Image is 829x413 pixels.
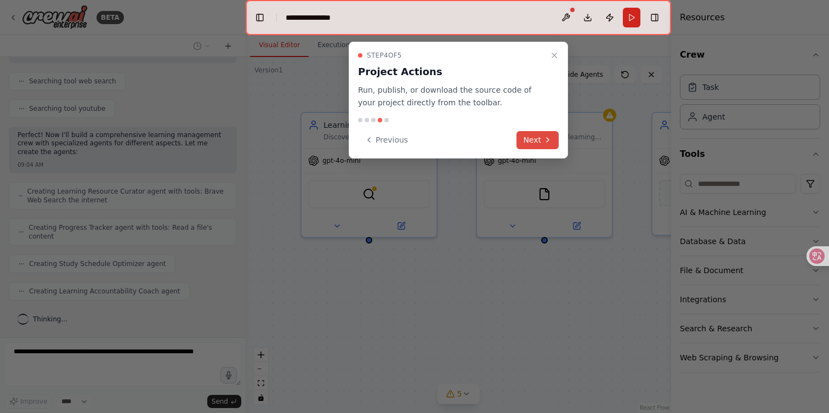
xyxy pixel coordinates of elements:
p: Run, publish, or download the source code of your project directly from the toolbar. [358,84,546,109]
button: Next [516,131,559,149]
button: Hide left sidebar [252,10,268,25]
h3: Project Actions [358,64,546,80]
button: Previous [358,131,414,149]
button: Close walkthrough [548,49,561,62]
span: Step 4 of 5 [367,51,402,60]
